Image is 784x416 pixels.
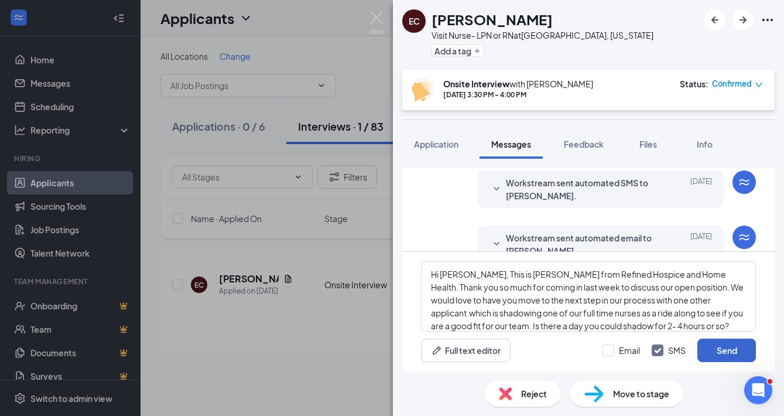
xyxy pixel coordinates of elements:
div: [DATE] 3:30 PM - 4:00 PM [443,90,593,100]
svg: SmallChevronDown [489,182,504,196]
h1: [PERSON_NAME] [432,9,553,29]
svg: Plus [474,47,481,54]
button: Send [697,339,756,362]
svg: Pen [431,345,443,356]
span: [DATE] [690,176,712,202]
svg: WorkstreamLogo [737,230,751,244]
svg: SmallChevronDown [489,237,504,251]
button: ArrowLeftNew [704,9,725,30]
span: Files [639,139,657,149]
div: Status : [680,78,708,90]
textarea: Hi [PERSON_NAME], This is [PERSON_NAME] from Refined Hospice and Home Health. Thank you so much f... [421,261,756,332]
button: ArrowRight [732,9,754,30]
span: Reject [521,387,547,400]
span: Move to stage [613,387,669,400]
b: Onsite Interview [443,79,509,89]
span: Confirmed [712,78,752,90]
span: Workstream sent automated SMS to [PERSON_NAME]. [506,176,659,202]
span: Application [414,139,458,149]
svg: Ellipses [761,13,775,27]
iframe: Intercom live chat [744,376,772,404]
div: Visit Nurse- LPN or RN at [GEOGRAPHIC_DATA], [US_STATE] [432,29,653,41]
span: down [755,81,763,89]
svg: ArrowRight [736,13,750,27]
span: [DATE] [690,231,712,257]
button: Full text editorPen [421,339,511,362]
span: Workstream sent automated email to [PERSON_NAME]. [506,231,659,257]
button: PlusAdd a tag [432,45,484,57]
span: Feedback [564,139,604,149]
svg: ArrowLeftNew [708,13,722,27]
div: with [PERSON_NAME] [443,78,593,90]
span: Messages [491,139,531,149]
span: Info [697,139,713,149]
svg: WorkstreamLogo [737,175,751,189]
div: EC [409,15,420,27]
